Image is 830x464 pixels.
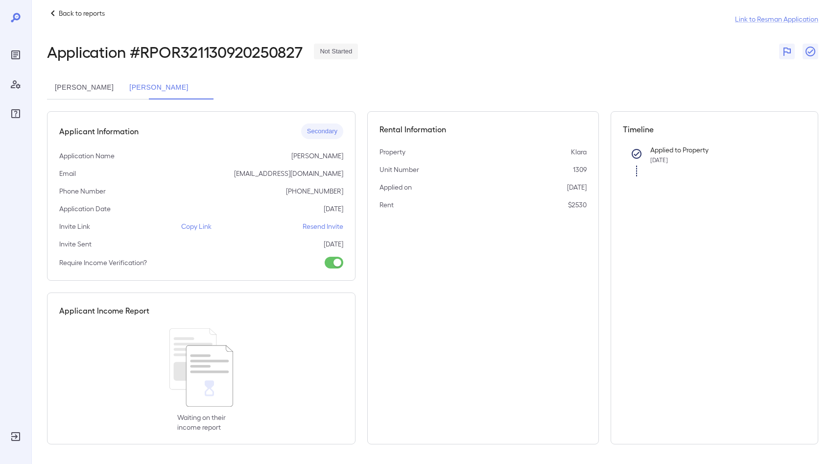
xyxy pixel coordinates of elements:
[181,221,212,231] p: Copy Link
[303,221,343,231] p: Resend Invite
[59,186,106,196] p: Phone Number
[59,8,105,18] p: Back to reports
[735,14,818,24] a: Link to Resman Application
[571,147,587,157] p: Klara
[379,165,419,174] p: Unit Number
[379,200,394,210] p: Rent
[286,186,343,196] p: [PHONE_NUMBER]
[623,123,806,135] h5: Timeline
[324,239,343,249] p: [DATE]
[59,169,76,178] p: Email
[8,429,24,444] div: Log Out
[59,151,115,161] p: Application Name
[59,221,90,231] p: Invite Link
[379,182,412,192] p: Applied on
[234,169,343,178] p: [EMAIL_ADDRESS][DOMAIN_NAME]
[59,305,149,317] h5: Applicant Income Report
[177,413,226,432] p: Waiting on their income report
[567,182,587,192] p: [DATE]
[59,258,147,268] p: Require Income Verification?
[650,145,791,155] p: Applied to Property
[8,106,24,122] div: FAQ
[59,239,92,249] p: Invite Sent
[8,76,24,92] div: Manage Users
[379,147,405,157] p: Property
[650,156,668,163] span: [DATE]
[573,165,587,174] p: 1309
[379,123,587,135] h5: Rental Information
[47,43,302,60] h2: Application # RPOR321130920250827
[301,127,343,136] span: Secondary
[324,204,343,214] p: [DATE]
[803,44,818,59] button: Close Report
[121,76,196,99] button: [PERSON_NAME]
[59,125,139,137] h5: Applicant Information
[779,44,795,59] button: Flag Report
[8,47,24,63] div: Reports
[59,204,111,214] p: Application Date
[314,47,358,56] span: Not Started
[47,76,121,99] button: [PERSON_NAME]
[291,151,343,161] p: [PERSON_NAME]
[568,200,587,210] p: $2530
